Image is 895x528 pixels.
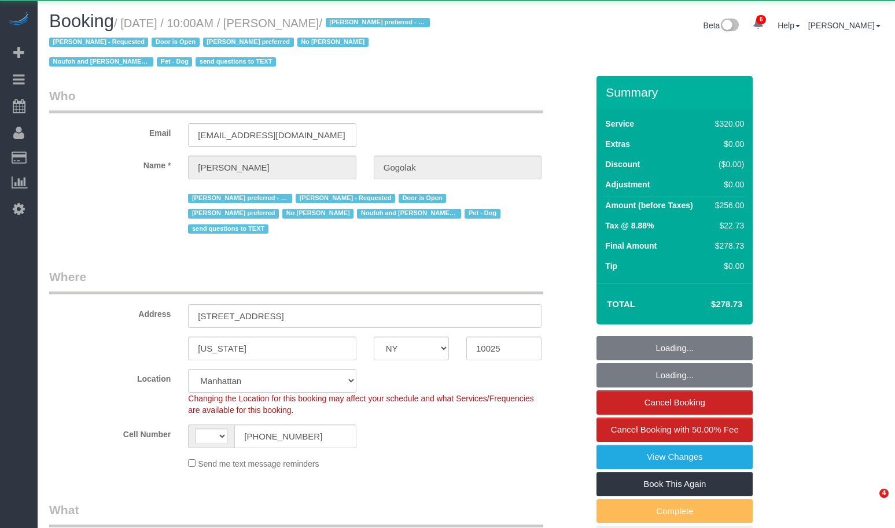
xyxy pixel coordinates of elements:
[40,304,179,320] label: Address
[49,17,433,69] span: /
[710,220,744,231] div: $22.73
[605,220,654,231] label: Tax @ 8.88%
[49,87,543,113] legend: Who
[282,209,353,218] span: No [PERSON_NAME]
[357,209,461,218] span: Noufoh and [PERSON_NAME] requested
[188,337,356,360] input: City
[40,156,179,171] label: Name *
[605,200,693,211] label: Amount (before Taxes)
[374,156,542,179] input: Last Name
[605,138,630,150] label: Extras
[49,501,543,527] legend: What
[605,240,657,252] label: Final Amount
[720,19,739,34] img: New interface
[157,57,192,67] span: Pet - Dog
[326,18,430,27] span: [PERSON_NAME] preferred - Mondays
[234,424,356,448] input: Cell Number
[196,57,275,67] span: send questions to TEXT
[808,21,881,30] a: [PERSON_NAME]
[188,394,533,415] span: Changing the Location for this booking may affect your schedule and what Services/Frequencies are...
[49,38,148,47] span: [PERSON_NAME] - Requested
[606,86,747,99] h3: Summary
[40,369,179,385] label: Location
[879,489,889,498] span: 4
[188,123,356,147] input: Email
[49,57,153,67] span: Noufoh and [PERSON_NAME] requested
[7,12,30,28] img: Automaid Logo
[596,418,753,442] a: Cancel Booking with 50.00% Fee
[188,224,268,234] span: send questions to TEXT
[466,337,542,360] input: Zip Code
[710,138,744,150] div: $0.00
[596,472,753,496] a: Book This Again
[710,158,744,170] div: ($0.00)
[198,459,319,468] span: Send me text message reminders
[297,38,369,47] span: No [PERSON_NAME]
[605,118,634,130] label: Service
[605,179,650,190] label: Adjustment
[756,15,766,24] span: 6
[188,194,292,203] span: [PERSON_NAME] preferred - Mondays
[747,12,769,37] a: 6
[49,268,543,294] legend: Where
[399,194,446,203] span: Door is Open
[611,424,739,434] span: Cancel Booking with 50.00% Fee
[49,11,114,31] span: Booking
[40,123,179,139] label: Email
[296,194,395,203] span: [PERSON_NAME] - Requested
[778,21,800,30] a: Help
[465,209,500,218] span: Pet - Dog
[710,118,744,130] div: $320.00
[710,200,744,211] div: $256.00
[605,260,617,272] label: Tip
[152,38,199,47] span: Door is Open
[203,38,294,47] span: [PERSON_NAME] preferred
[607,299,635,309] strong: Total
[856,489,883,516] iframe: Intercom live chat
[596,390,753,415] a: Cancel Booking
[676,300,742,309] h4: $278.73
[49,17,433,69] small: / [DATE] / 10:00AM / [PERSON_NAME]
[710,240,744,252] div: $278.73
[596,445,753,469] a: View Changes
[704,21,739,30] a: Beta
[40,424,179,440] label: Cell Number
[710,179,744,190] div: $0.00
[188,209,279,218] span: [PERSON_NAME] preferred
[710,260,744,272] div: $0.00
[188,156,356,179] input: First Name
[605,158,640,170] label: Discount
